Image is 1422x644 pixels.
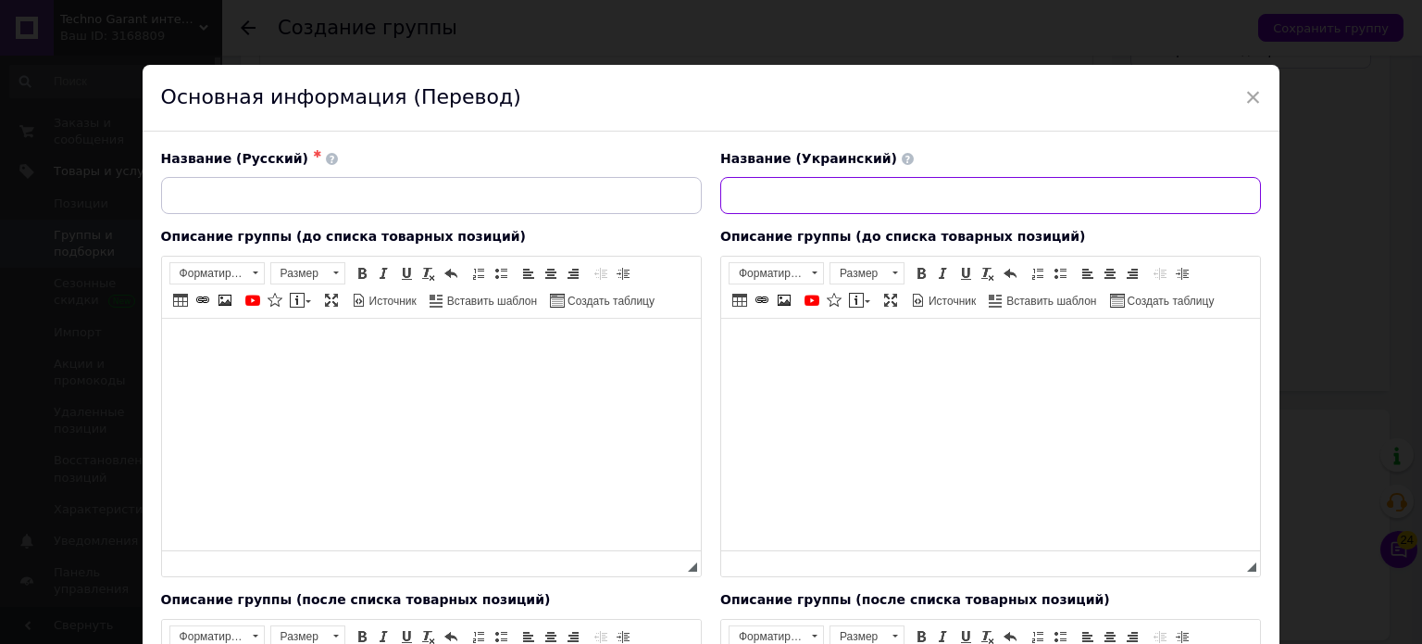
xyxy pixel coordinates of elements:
a: Размер [270,262,345,284]
div: Основная информация (Перевод) [143,65,1280,132]
a: Убрать форматирование [978,263,998,284]
span: Создать таблицу [1125,294,1215,309]
a: Развернуть [321,290,342,310]
a: Вставить/Редактировать ссылку (Ctrl+L) [752,290,772,310]
a: Вставить шаблон [427,290,540,310]
span: × [1245,82,1262,113]
span: Описание группы (до списка товарных позиций) [161,229,526,244]
span: Размер [271,263,327,284]
div: Подсчет символов [1235,557,1247,575]
a: Создать таблицу [547,290,657,310]
a: Подчеркнутый (Ctrl+U) [955,263,976,284]
a: Отменить (Ctrl+Z) [441,263,461,284]
a: По левому краю [518,263,539,284]
span: Название (Украинский) [720,151,897,166]
a: Создать таблицу [1107,290,1217,310]
a: Таблица [170,290,191,310]
span: Размер [830,263,886,284]
a: Добавить видео с YouTube [243,290,263,310]
a: Подчеркнутый (Ctrl+U) [396,263,417,284]
a: Увеличить отступ [613,263,633,284]
a: Полужирный (Ctrl+B) [352,263,372,284]
span: ✱ [313,148,321,160]
a: Источник [908,290,979,310]
span: Вставить шаблон [444,294,537,309]
a: Развернуть [880,290,901,310]
span: Источник [367,294,417,309]
a: Вставить / удалить нумерованный список [468,263,489,284]
a: По правому краю [563,263,583,284]
a: По центру [541,263,561,284]
a: Изображение [215,290,235,310]
div: Подсчет символов [676,557,688,575]
a: Уменьшить отступ [591,263,611,284]
span: Форматирование [170,263,246,284]
a: Вставить / удалить маркированный список [491,263,511,284]
span: Форматирование [730,263,805,284]
a: По центру [1100,263,1120,284]
a: Вставить / удалить маркированный список [1050,263,1070,284]
a: Вставить / удалить нумерованный список [1028,263,1048,284]
a: Вставить/Редактировать ссылку (Ctrl+L) [193,290,213,310]
a: Изображение [774,290,794,310]
iframe: Визуальный текстовый редактор, DE1E3D5C-DFCF-4C51-BC89-9865D9A711BF [162,319,701,550]
a: Вставить сообщение [287,290,314,310]
span: Описание группы (после списка товарных позиций) [161,592,551,607]
a: Вставить иконку [265,290,285,310]
span: Создать таблицу [565,294,655,309]
a: По левому краю [1078,263,1098,284]
body: Визуальный текстовый редактор, E54E562B-52A3-44BD-B850-CE0908442B18 [19,19,814,38]
a: Размер [829,262,904,284]
a: Источник [349,290,419,310]
span: Перетащите для изменения размера [688,562,697,572]
a: Добавить видео с YouTube [802,290,822,310]
span: Перетащите для изменения размера [1247,562,1256,572]
a: Вставить шаблон [986,290,1099,310]
span: Вставить шаблон [1004,294,1096,309]
span: Источник [926,294,976,309]
a: Убрать форматирование [418,263,439,284]
a: Вставить иконку [824,290,844,310]
a: Вставить сообщение [846,290,873,310]
body: Визуальный текстовый редактор, 8024881F-B928-4098-98F6-441B16E2D488 [19,19,814,38]
a: Увеличить отступ [1172,263,1192,284]
a: Таблица [730,290,750,310]
iframe: Визуальный текстовый редактор, D294986F-A8E6-4E0E-BD47-AA1BFDCE07C3 [721,319,1260,550]
a: Форматирование [729,262,824,284]
span: Название (Русский) [161,151,308,166]
a: Уменьшить отступ [1150,263,1170,284]
a: Отменить (Ctrl+Z) [1000,263,1020,284]
a: Курсив (Ctrl+I) [374,263,394,284]
a: Форматирование [169,262,265,284]
span: Описание группы (после списка товарных позиций) [720,592,1110,607]
a: Полужирный (Ctrl+B) [911,263,931,284]
span: Описание группы (до списка товарных позиций) [720,229,1085,244]
a: Курсив (Ctrl+I) [933,263,954,284]
a: По правому краю [1122,263,1142,284]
